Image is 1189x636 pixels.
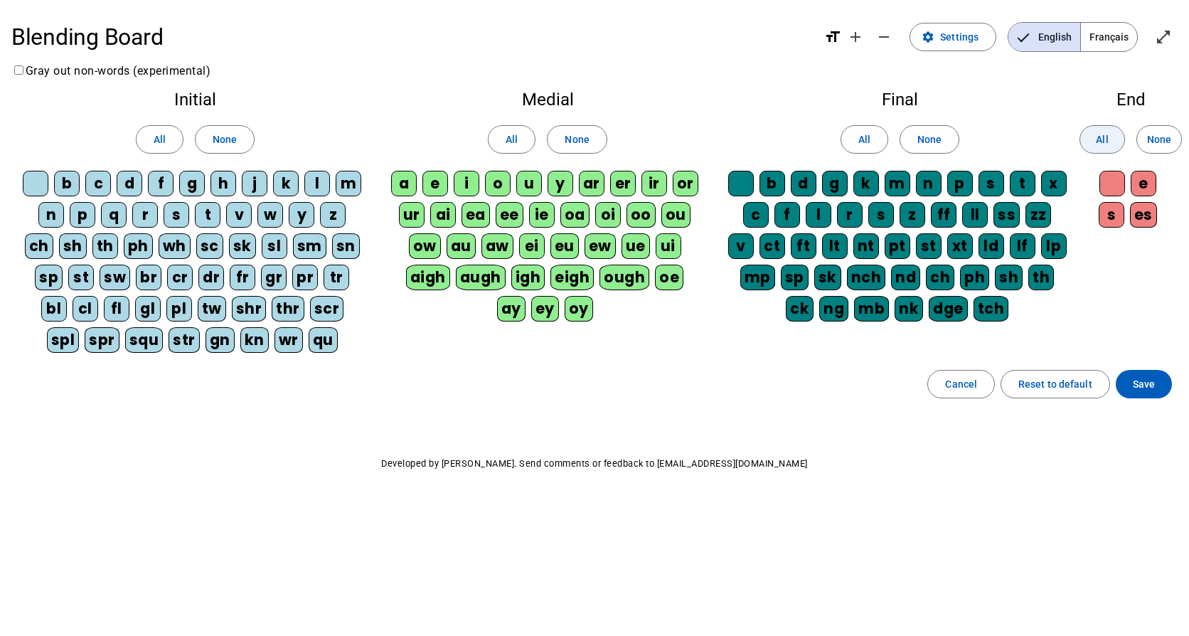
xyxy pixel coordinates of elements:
[885,233,910,259] div: pt
[743,202,769,228] div: c
[229,233,256,259] div: sk
[35,265,63,290] div: sp
[257,202,283,228] div: w
[548,171,573,196] div: y
[974,296,1009,322] div: tch
[993,202,1020,228] div: ss
[104,296,129,322] div: fl
[195,125,255,154] button: None
[550,265,594,290] div: eigh
[759,171,785,196] div: b
[585,233,616,259] div: ew
[847,265,886,290] div: nch
[853,171,879,196] div: k
[85,327,119,353] div: spr
[1136,125,1182,154] button: None
[853,233,879,259] div: nt
[891,265,920,290] div: nd
[922,31,934,43] mat-icon: settings
[916,233,942,259] div: st
[38,202,64,228] div: n
[454,171,479,196] div: i
[198,296,226,322] div: tw
[661,202,691,228] div: ou
[940,28,979,46] span: Settings
[336,171,361,196] div: m
[47,327,80,353] div: spl
[673,171,698,196] div: or
[727,91,1072,108] h2: Final
[627,202,656,228] div: oo
[289,202,314,228] div: y
[1028,265,1054,290] div: th
[304,171,330,196] div: l
[485,171,511,196] div: o
[399,202,425,228] div: ur
[519,233,545,259] div: ei
[1001,370,1110,398] button: Reset to default
[14,65,23,75] input: Gray out non-words (experimental)
[740,265,775,290] div: mp
[195,202,220,228] div: t
[875,28,892,46] mat-icon: remove
[148,171,174,196] div: f
[213,131,237,148] span: None
[791,171,816,196] div: d
[1041,171,1067,196] div: x
[196,233,223,259] div: sc
[390,91,705,108] h2: Medial
[885,171,910,196] div: m
[292,265,318,290] div: pr
[960,265,989,290] div: ph
[1147,131,1171,148] span: None
[895,296,923,322] div: nk
[135,296,161,322] div: gl
[179,171,205,196] div: g
[1018,376,1092,393] span: Reset to default
[41,296,67,322] div: bl
[822,233,848,259] div: lt
[324,265,349,290] div: tr
[169,327,200,353] div: str
[488,125,535,154] button: All
[167,265,193,290] div: cr
[262,233,287,259] div: sl
[240,327,269,353] div: kn
[1025,202,1051,228] div: zz
[92,233,118,259] div: th
[132,202,158,228] div: r
[599,265,649,290] div: ough
[847,28,864,46] mat-icon: add
[945,376,977,393] span: Cancel
[837,202,863,228] div: r
[462,202,490,228] div: ea
[226,202,252,228] div: v
[261,265,287,290] div: gr
[1008,22,1138,52] mat-button-toggle-group: Language selection
[1081,23,1137,51] span: Français
[791,233,816,259] div: ft
[85,171,111,196] div: c
[1079,125,1125,154] button: All
[728,233,754,259] div: v
[822,171,848,196] div: g
[927,370,995,398] button: Cancel
[824,28,841,46] mat-icon: format_size
[1099,202,1124,228] div: s
[1131,171,1156,196] div: e
[579,171,604,196] div: ar
[841,125,888,154] button: All
[979,171,1004,196] div: s
[272,296,304,322] div: thr
[814,265,841,290] div: sk
[774,202,800,228] div: f
[232,296,267,322] div: shr
[858,131,870,148] span: All
[164,202,189,228] div: s
[447,233,476,259] div: au
[962,202,988,228] div: ll
[54,171,80,196] div: b
[917,131,942,148] span: None
[496,202,523,228] div: ee
[916,171,942,196] div: n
